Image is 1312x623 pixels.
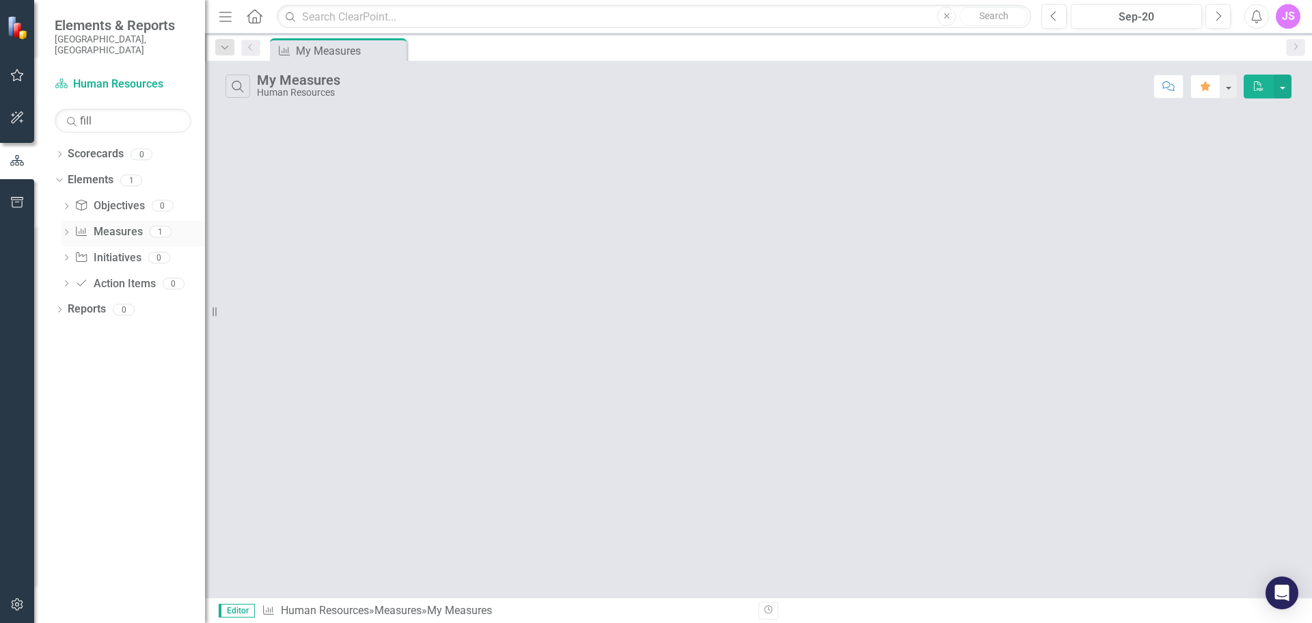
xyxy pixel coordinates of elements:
[1266,576,1298,609] div: Open Intercom Messenger
[1076,9,1197,25] div: Sep-20
[979,10,1009,21] span: Search
[277,5,1031,29] input: Search ClearPoint...
[374,604,422,617] a: Measures
[74,276,155,292] a: Action Items
[120,174,142,186] div: 1
[74,224,142,240] a: Measures
[257,88,340,98] div: Human Resources
[113,304,135,315] div: 0
[1276,4,1300,29] button: JS
[131,148,152,160] div: 0
[427,604,492,617] div: My Measures
[1071,4,1202,29] button: Sep-20
[74,250,141,266] a: Initiatives
[55,109,191,133] input: Search Below...
[152,200,174,212] div: 0
[257,72,340,88] div: My Measures
[68,146,124,162] a: Scorecards
[55,77,191,92] a: Human Resources
[55,34,191,56] small: [GEOGRAPHIC_DATA], [GEOGRAPHIC_DATA]
[163,278,184,289] div: 0
[7,16,31,40] img: ClearPoint Strategy
[68,172,113,188] a: Elements
[296,42,403,59] div: My Measures
[55,17,191,34] span: Elements & Reports
[74,198,144,214] a: Objectives
[150,226,172,238] div: 1
[262,603,748,619] div: » »
[959,7,1028,26] button: Search
[68,302,106,317] a: Reports
[281,604,369,617] a: Human Resources
[148,252,170,263] div: 0
[219,604,255,618] span: Editor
